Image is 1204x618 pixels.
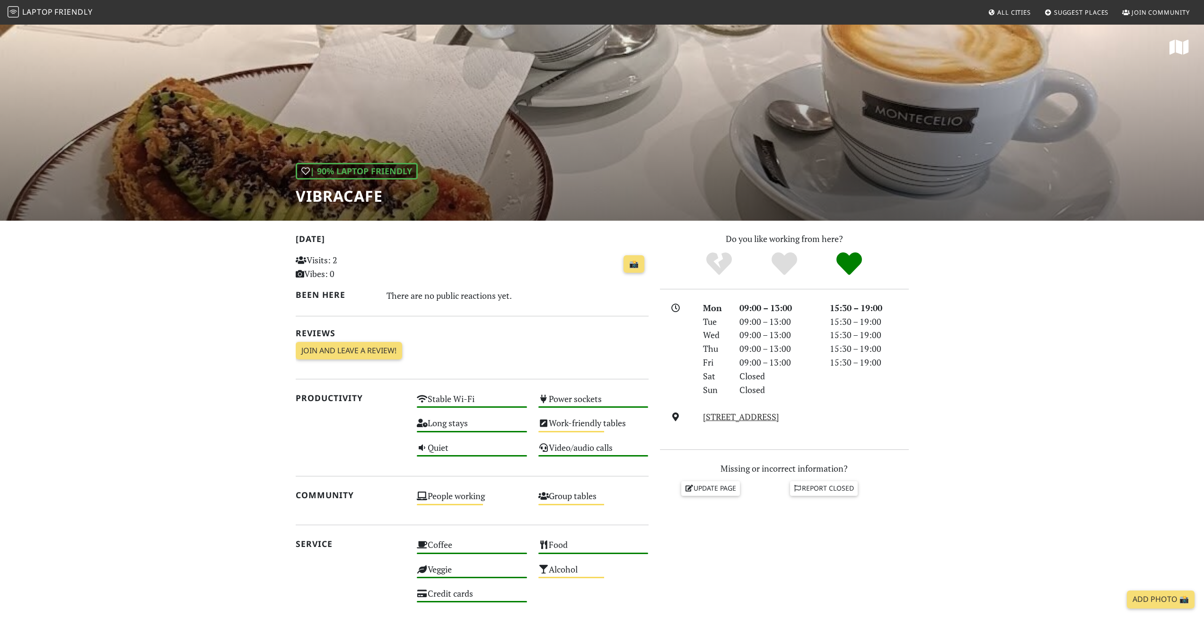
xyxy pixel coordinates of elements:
[533,440,654,464] div: Video/audio calls
[296,328,649,338] h2: Reviews
[533,488,654,512] div: Group tables
[824,301,914,315] div: 15:30 – 19:00
[1132,8,1190,17] span: Join Community
[533,391,654,415] div: Power sockets
[790,481,858,495] a: Report closed
[734,301,824,315] div: 09:00 – 13:00
[734,342,824,356] div: 09:00 – 13:00
[411,440,533,464] div: Quiet
[411,562,533,586] div: Veggie
[697,383,733,397] div: Sun
[54,7,92,17] span: Friendly
[660,232,909,246] p: Do you like working from here?
[1054,8,1109,17] span: Suggest Places
[411,391,533,415] div: Stable Wi-Fi
[697,315,733,329] div: Tue
[1118,4,1194,21] a: Join Community
[533,562,654,586] div: Alcohol
[1041,4,1113,21] a: Suggest Places
[8,6,19,18] img: LaptopFriendly
[533,537,654,561] div: Food
[296,234,649,248] h2: [DATE]
[22,7,53,17] span: Laptop
[817,251,882,277] div: Definitely!
[411,586,533,610] div: Credit cards
[686,251,752,277] div: No
[697,342,733,356] div: Thu
[624,255,644,273] a: 📸
[411,537,533,561] div: Coffee
[411,488,533,512] div: People working
[296,187,418,205] h1: Vibracafe
[752,251,817,277] div: Yes
[697,369,733,383] div: Sat
[697,301,733,315] div: Mon
[734,356,824,369] div: 09:00 – 13:00
[824,342,914,356] div: 15:30 – 19:00
[296,539,406,549] h2: Service
[697,328,733,342] div: Wed
[697,356,733,369] div: Fri
[734,328,824,342] div: 09:00 – 13:00
[681,481,740,495] a: Update page
[411,415,533,439] div: Long stays
[734,369,824,383] div: Closed
[703,411,779,422] a: [STREET_ADDRESS]
[824,328,914,342] div: 15:30 – 19:00
[734,383,824,397] div: Closed
[984,4,1035,21] a: All Cities
[296,290,376,300] h2: Been here
[533,415,654,439] div: Work-friendly tables
[660,462,909,475] p: Missing or incorrect information?
[296,342,402,360] a: Join and leave a review!
[296,163,418,179] div: | 90% Laptop Friendly
[296,253,406,281] p: Visits: 2 Vibes: 0
[296,393,406,403] h2: Productivity
[824,315,914,329] div: 15:30 – 19:00
[387,288,649,303] div: There are no public reactions yet.
[1127,591,1195,609] a: Add Photo 📸
[997,8,1031,17] span: All Cities
[296,490,406,500] h2: Community
[734,315,824,329] div: 09:00 – 13:00
[824,356,914,369] div: 15:30 – 19:00
[8,4,93,21] a: LaptopFriendly LaptopFriendly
